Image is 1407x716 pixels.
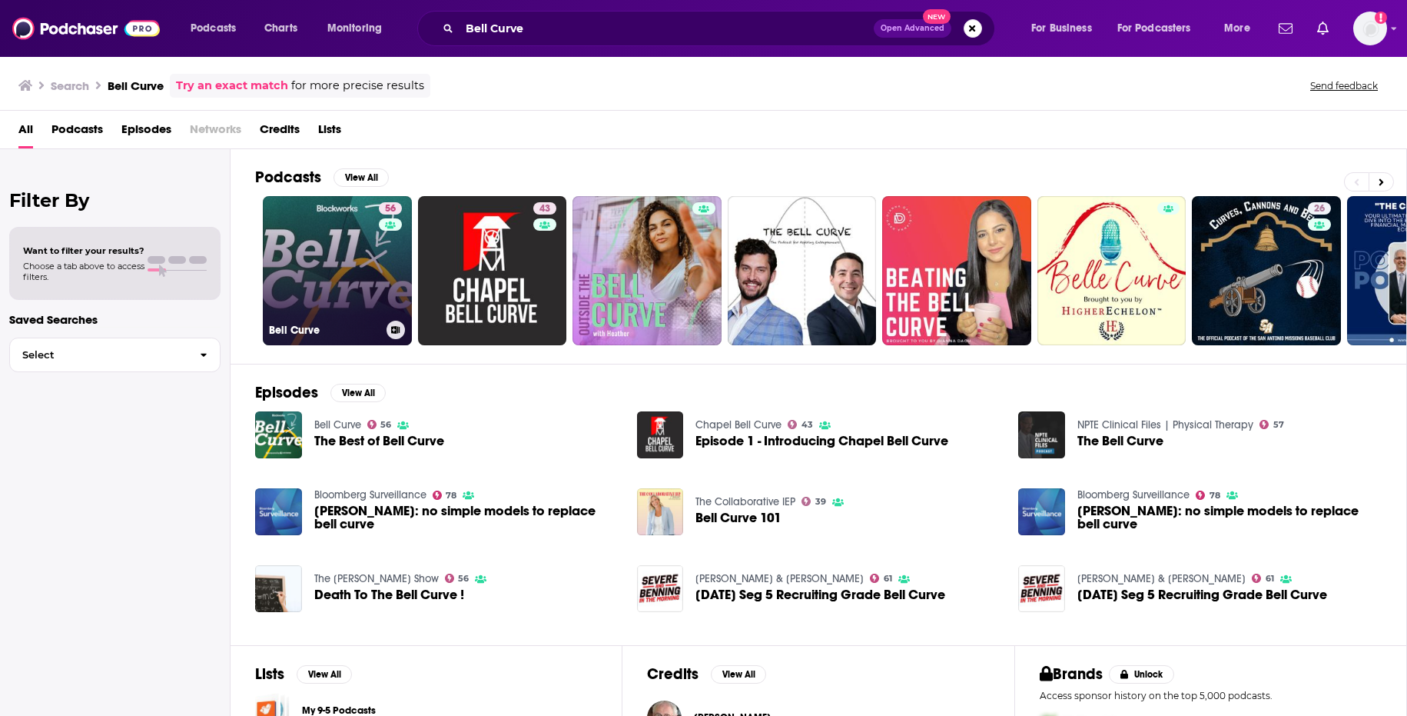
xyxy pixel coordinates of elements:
span: 61 [1266,575,1274,582]
a: 57 [1259,420,1284,429]
span: 78 [446,492,456,499]
span: [PERSON_NAME]: no simple models to replace bell curve [314,505,619,531]
a: Bloomberg Surveillance [1077,488,1190,501]
a: Episode 1 - Introducing Chapel Bell Curve [695,435,948,448]
span: 26 [1314,201,1325,217]
a: 78 [433,491,457,500]
span: 61 [884,575,892,582]
a: 39 [801,497,826,506]
button: View All [711,665,766,684]
span: Select [10,350,187,360]
a: 56 [367,420,392,429]
button: open menu [180,16,256,41]
a: Derman: no simple models to replace bell curve [1018,488,1065,535]
img: Death To The Bell Curve ! [255,565,302,612]
span: Logged in as WachsmanSG [1353,12,1387,45]
a: 26 [1192,196,1341,345]
img: The Best of Bell Curve [255,411,302,458]
p: Access sponsor history on the top 5,000 podcasts. [1040,690,1382,701]
button: Send feedback [1306,79,1382,92]
a: Chapel Bell Curve [695,418,781,431]
button: open menu [1020,16,1111,41]
span: 43 [801,421,813,428]
span: 56 [380,421,391,428]
span: 56 [458,575,469,582]
a: The Elias Makos Show [314,572,439,585]
a: Show notifications dropdown [1311,15,1335,42]
span: Bell Curve 101 [695,511,781,525]
img: Bell Curve 101 [637,488,684,535]
a: All [18,117,33,148]
span: Networks [190,117,241,148]
a: Gary & Matt [1077,572,1246,585]
a: Lists [318,117,341,148]
a: 43 [788,420,813,429]
button: open menu [1107,16,1213,41]
h2: Brands [1040,664,1103,684]
span: Charts [264,18,297,39]
a: Episode 1 - Introducing Chapel Bell Curve [637,411,684,458]
img: Podchaser - Follow, Share and Rate Podcasts [12,14,160,43]
p: Saved Searches [9,312,221,327]
img: Dec 24 Seg 5 Recruiting Grade Bell Curve [1018,565,1065,612]
img: Dec 24 Seg 5 Recruiting Grade Bell Curve [637,565,684,612]
h2: Filter By [9,189,221,211]
span: 39 [815,498,826,505]
img: The Bell Curve [1018,411,1065,458]
span: More [1224,18,1250,39]
a: 56 [379,202,402,215]
span: 43 [539,201,550,217]
a: Episodes [121,117,171,148]
span: For Business [1031,18,1092,39]
img: Derman: no simple models to replace bell curve [255,488,302,535]
span: Want to filter your results? [23,245,144,256]
a: 26 [1308,202,1331,215]
button: open menu [1213,16,1269,41]
a: Credits [260,117,300,148]
a: 56 [445,574,470,583]
h2: Lists [255,664,284,684]
a: 61 [1252,574,1274,583]
span: Open Advanced [881,25,944,32]
h3: Bell Curve [269,324,380,337]
a: Derman: no simple models to replace bell curve [1077,505,1382,531]
svg: Add a profile image [1375,12,1387,24]
span: For Podcasters [1117,18,1191,39]
span: Podcasts [191,18,236,39]
a: 61 [870,574,892,583]
a: 43 [533,202,556,215]
a: EpisodesView All [255,383,386,402]
button: Show profile menu [1353,12,1387,45]
span: The Bell Curve [1077,435,1163,448]
button: open menu [317,16,402,41]
span: 57 [1273,421,1284,428]
a: Bloomberg Surveillance [314,488,426,501]
a: Dec 24 Seg 5 Recruiting Grade Bell Curve [695,588,945,601]
button: Select [9,338,221,372]
span: The Best of Bell Curve [314,435,444,448]
span: [DATE] Seg 5 Recruiting Grade Bell Curve [1077,588,1327,601]
a: NPTE Clinical Files | Physical Therapy [1077,418,1253,431]
span: 56 [385,201,396,217]
h2: Podcasts [255,168,321,187]
span: [DATE] Seg 5 Recruiting Grade Bell Curve [695,588,945,601]
img: User Profile [1353,12,1387,45]
a: PodcastsView All [255,168,389,187]
a: 43 [418,196,567,345]
a: Dec 24 Seg 5 Recruiting Grade Bell Curve [1077,588,1327,601]
span: 78 [1210,492,1220,499]
button: Open AdvancedNew [874,19,951,38]
a: Death To The Bell Curve ! [314,588,464,601]
button: View All [297,665,352,684]
span: Choose a tab above to access filters. [23,261,144,282]
input: Search podcasts, credits, & more... [460,16,874,41]
a: Podcasts [51,117,103,148]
